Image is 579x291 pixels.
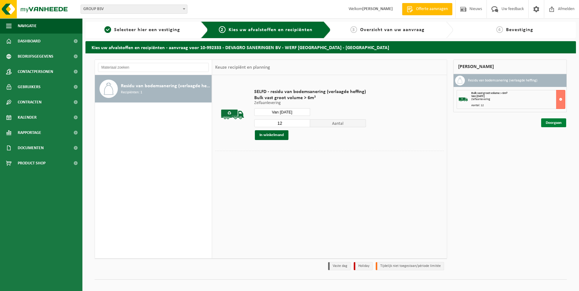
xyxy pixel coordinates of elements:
input: Materiaal zoeken [98,63,209,72]
div: [PERSON_NAME] [453,59,567,74]
span: 3 [350,26,357,33]
span: Navigatie [18,18,37,34]
span: 1 [104,26,111,33]
a: Offerte aanvragen [402,3,452,15]
span: Aantal [310,119,366,127]
div: Keuze recipiënt en planning [212,60,273,75]
a: Doorgaan [541,118,566,127]
span: Gebruikers [18,79,41,95]
span: Residu van bodemsanering (verlaagde heffing) [121,82,210,90]
span: Product Shop [18,156,45,171]
span: Selecteer hier een vestiging [114,27,180,32]
h2: Kies uw afvalstoffen en recipiënten - aanvraag voor 10-992333 - DEVAGRO SANERINGEN BV - WERF [GEO... [85,41,576,53]
span: Kies uw afvalstoffen en recipiënten [229,27,313,32]
p: Zelfaanlevering [254,101,366,105]
span: Bulk vast groot volume > 6m³ [471,92,507,95]
li: Vaste dag [328,262,351,270]
span: Recipiënten: 1 [121,90,142,95]
span: Bedrijfsgegevens [18,49,53,64]
span: Overzicht van uw aanvraag [360,27,425,32]
li: Tijdelijk niet toegestaan/période limitée [376,262,444,270]
div: Zelfaanlevering [471,98,565,101]
button: In winkelmand [255,130,288,140]
span: Offerte aanvragen [414,6,449,12]
span: Bevestiging [506,27,533,32]
span: Kalender [18,110,37,125]
button: Residu van bodemsanering (verlaagde heffing) Recipiënten: 1 [95,75,212,102]
input: Selecteer datum [254,108,310,116]
strong: Van [DATE] [471,95,485,98]
span: GROUP BSV [81,5,187,13]
span: GROUP BSV [81,5,187,14]
span: 4 [496,26,503,33]
strong: [PERSON_NAME] [362,7,393,11]
span: Rapportage [18,125,41,140]
li: Holiday [354,262,373,270]
span: Bulk vast groot volume > 6m³ [254,95,366,101]
h3: Residu van bodemsanering (verlaagde heffing) [468,76,537,85]
span: Dashboard [18,34,41,49]
a: 1Selecteer hier een vestiging [89,26,196,34]
span: Contactpersonen [18,64,53,79]
span: Contracten [18,95,42,110]
span: Documenten [18,140,44,156]
div: Aantal: 12 [471,104,565,107]
span: 2 [219,26,226,33]
span: SELFD - residu van bodemsanering (verlaagde heffing) [254,89,366,95]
